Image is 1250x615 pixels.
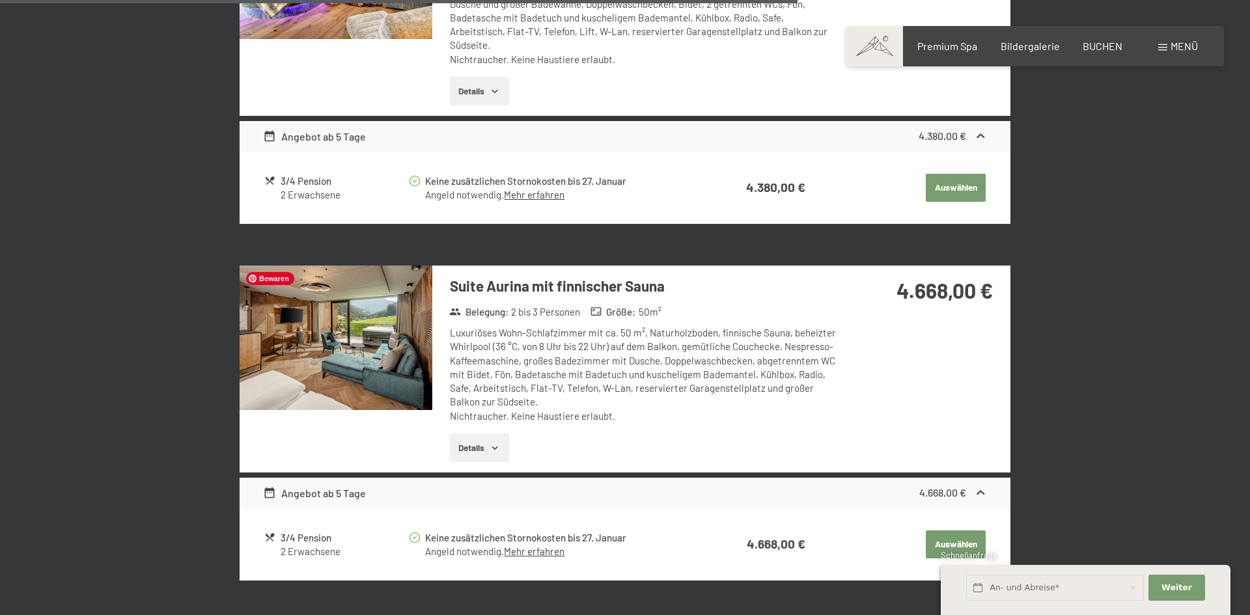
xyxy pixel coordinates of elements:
[511,305,580,319] span: 2 bis 3 Personen
[926,174,986,202] button: Auswählen
[449,305,508,319] strong: Belegung :
[281,545,408,558] div: 2 Erwachsene
[919,130,966,142] strong: 4.380,00 €
[504,189,564,200] a: Mehr erfahren
[425,545,696,558] div: Angeld notwendig.
[450,77,509,105] button: Details
[450,276,837,296] h3: Suite Aurina mit finnischer Sauna
[281,174,408,189] div: 3/4 Pension
[1001,40,1060,52] a: Bildergalerie
[926,530,986,559] button: Auswählen
[281,530,408,545] div: 3/4 Pension
[240,266,432,410] img: mss_renderimg.php
[425,188,696,202] div: Angeld notwendig.
[590,305,636,319] strong: Größe :
[425,530,696,545] div: Keine zusätzlichen Stornokosten bis 27. Januar
[1148,575,1204,601] button: Weiter
[896,278,993,303] strong: 4.668,00 €
[240,121,1010,152] div: Angebot ab 5 Tage4.380,00 €
[919,486,966,499] strong: 4.668,00 €
[1171,40,1198,52] span: Menü
[917,40,977,52] a: Premium Spa
[746,180,805,195] strong: 4.380,00 €
[425,174,696,189] div: Keine zusätzlichen Stornokosten bis 27. Januar
[281,188,408,202] div: 2 Erwachsene
[240,478,1010,509] div: Angebot ab 5 Tage4.668,00 €
[263,485,367,501] div: Angebot ab 5 Tage
[1161,582,1192,594] span: Weiter
[263,129,367,144] div: Angebot ab 5 Tage
[504,545,564,557] a: Mehr erfahren
[450,433,509,462] button: Details
[450,326,837,423] div: Luxuriöses Wohn-Schlafzimmer mit ca. 50 m², Naturholzboden, finnische Sauna, beheizter Whirlpool ...
[246,272,294,285] span: Bewaren
[639,305,661,319] span: 50 m²
[1083,40,1122,52] a: BUCHEN
[747,536,805,551] strong: 4.668,00 €
[941,550,997,560] span: Schnellanfrage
